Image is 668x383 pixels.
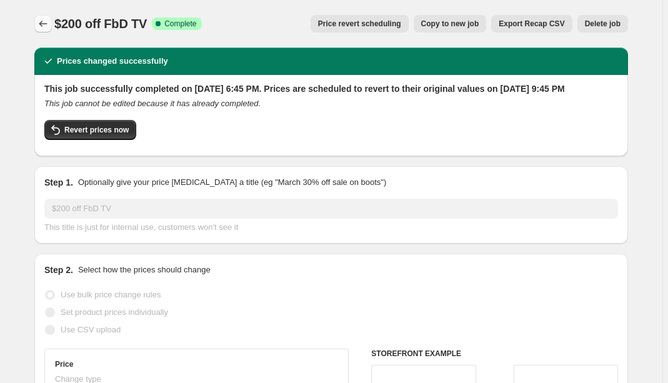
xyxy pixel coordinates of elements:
span: Set product prices individually [61,307,168,317]
h3: Price [55,359,73,369]
button: Copy to new job [414,15,487,32]
i: This job cannot be edited because it has already completed. [44,99,261,108]
span: Copy to new job [421,19,479,29]
span: Price revert scheduling [318,19,401,29]
h2: Prices changed successfully [57,55,168,67]
span: $200 off FbD TV [54,17,147,31]
span: Complete [164,19,196,29]
h2: Step 2. [44,264,73,276]
h6: STOREFRONT EXAMPLE [371,349,618,359]
input: 30% off holiday sale [44,199,618,219]
span: Export Recap CSV [499,19,564,29]
button: Revert prices now [44,120,136,140]
span: Use CSV upload [61,325,121,334]
h2: This job successfully completed on [DATE] 6:45 PM. Prices are scheduled to revert to their origin... [44,82,618,95]
span: This title is just for internal use, customers won't see it [44,222,238,232]
button: Price revert scheduling [311,15,409,32]
span: Delete job [585,19,621,29]
p: Select how the prices should change [78,264,211,276]
span: Revert prices now [64,125,129,135]
h2: Step 1. [44,176,73,189]
span: Use bulk price change rules [61,290,161,299]
button: Export Recap CSV [491,15,572,32]
button: Delete job [577,15,628,32]
button: Price change jobs [34,15,52,32]
p: Optionally give your price [MEDICAL_DATA] a title (eg "March 30% off sale on boots") [78,176,386,189]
